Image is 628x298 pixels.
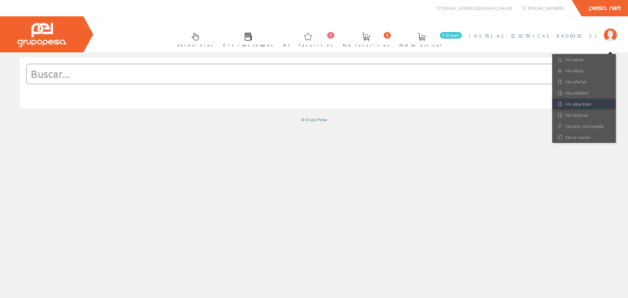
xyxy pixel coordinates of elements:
span: Art. favoritos [283,42,333,48]
input: Buscar... [26,64,585,84]
a: Mis ofertas [552,76,616,87]
span: [PHONE_NUMBER] [528,5,564,11]
span: Ped. favoritos [343,42,389,48]
a: Mis facturas [552,110,616,121]
div: © Grupo Peisa [20,117,608,122]
a: INSTALAC.ELECTRICAS BADENES SL [469,27,617,33]
span: INSTALAC.ELECTRICAS BADENES SL [469,32,601,39]
a: Cerrar sesión [552,132,616,143]
span: Pedido actual [399,42,444,48]
a: Mis datos [552,65,616,76]
span: 0 [384,32,391,39]
a: Últimas compras [217,27,276,51]
span: 0 línea/s [440,32,462,39]
a: Mis albaranes [552,98,616,110]
a: Cambiar contraseña [552,121,616,132]
span: [EMAIL_ADDRESS][DOMAIN_NAME] [443,5,512,11]
img: Grupo Peisa [17,23,66,47]
span: Selectores [178,42,213,48]
a: Mis pedidos [552,87,616,98]
a: Mi cuenta [552,54,616,65]
a: Selectores [171,27,216,51]
span: Últimas compras [223,42,273,48]
span: 0 [327,32,334,39]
